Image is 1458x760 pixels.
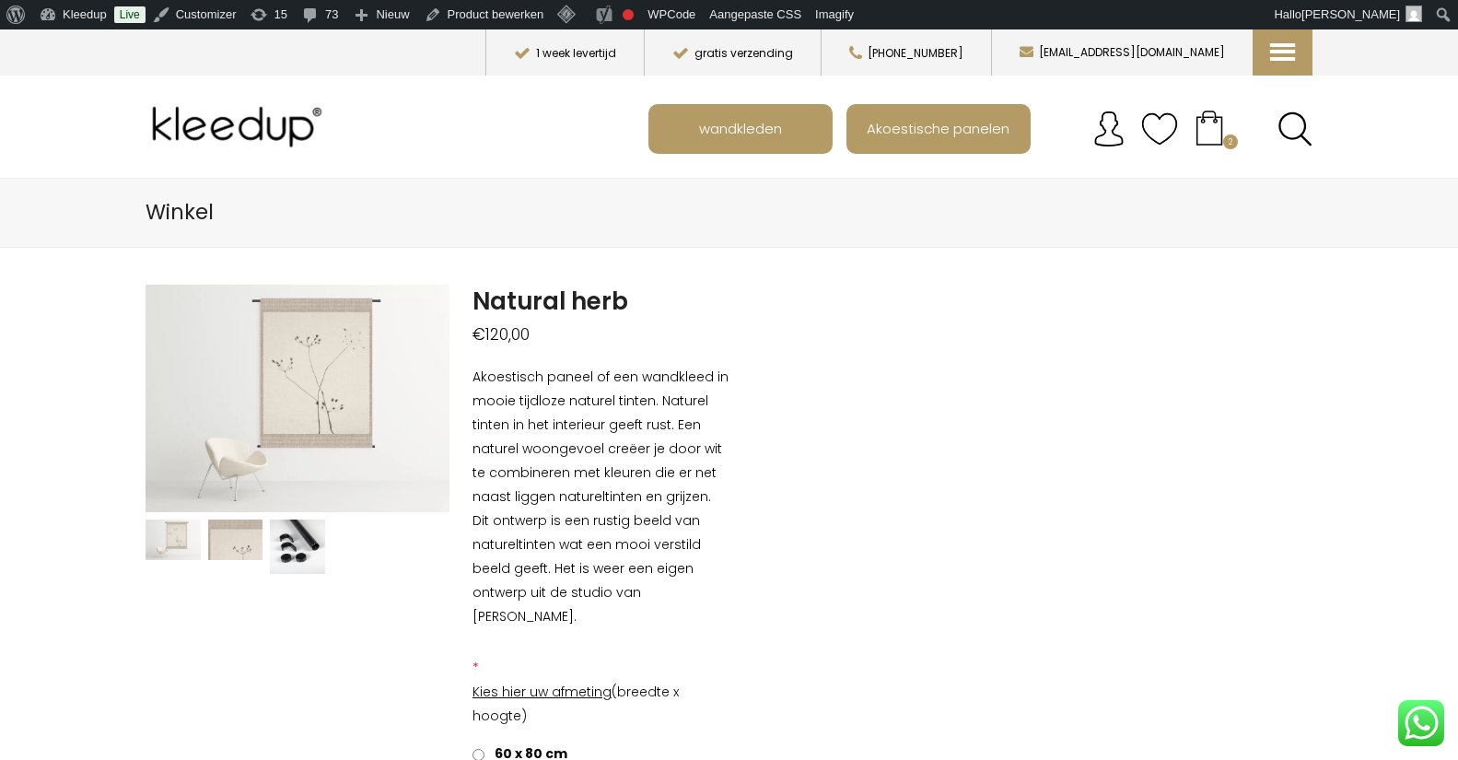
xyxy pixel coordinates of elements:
span: Akoestische panelen [857,111,1020,146]
span: wandkleden [689,111,792,146]
nav: Main menu [648,104,1326,154]
button: 1 week levertijd [485,29,644,76]
button: [PHONE_NUMBER] [821,29,991,76]
span: 2 [1223,134,1238,149]
p: Akoestisch paneel of een wandkleed in mooie tijdloze naturel tinten. Naturel tinten in het interi... [472,365,729,628]
span: [PERSON_NAME] [1301,7,1400,21]
img: Kleedup [146,90,335,164]
img: Natural herb [146,520,200,561]
p: (breedte x hoogte) [472,680,729,728]
h1: Natural herb [472,285,729,318]
span: Kies hier uw afmeting [472,683,612,701]
a: Akoestische panelen [848,106,1029,152]
img: Natural herb - Afbeelding 2 [208,520,262,561]
bdi: 120,00 [472,323,530,345]
a: Your cart [1178,104,1241,150]
a: Search [1277,111,1312,146]
button: [EMAIL_ADDRESS][DOMAIN_NAME] [991,29,1253,76]
img: Natural herb - Afbeelding 3 [270,520,324,574]
img: account.svg [1091,111,1127,147]
img: verlanglijstje.svg [1141,111,1178,147]
a: wandkleden [650,106,831,152]
a: Live [114,6,146,23]
button: gratis verzending [644,29,821,76]
span: Winkel [146,197,214,227]
div: Focus keyphrase niet ingevuld [623,9,634,20]
span: € [472,323,485,345]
